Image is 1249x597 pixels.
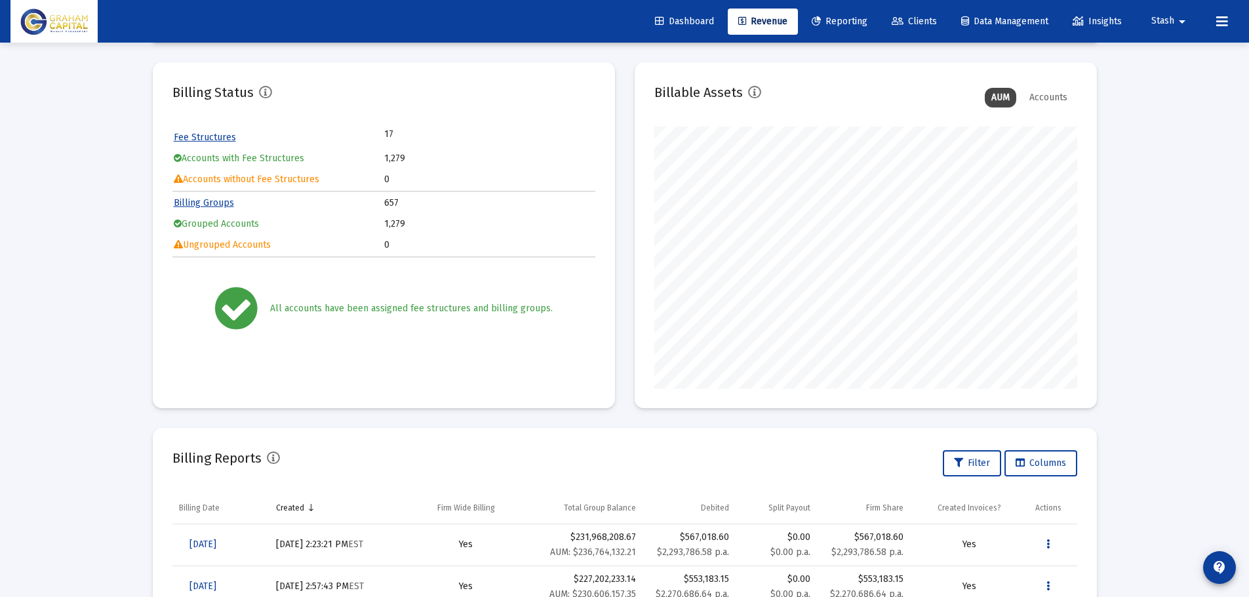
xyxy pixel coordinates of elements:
div: $231,968,208.67 [530,531,636,559]
td: Column Actions [1029,492,1077,524]
td: 1,279 [384,214,594,234]
td: 0 [384,170,594,189]
button: Filter [943,450,1001,476]
td: Column Created [269,492,408,524]
td: Column Billing Date [172,492,270,524]
div: Debited [701,503,729,513]
a: Data Management [951,9,1059,35]
div: AUM [985,88,1016,107]
small: $2,293,786.58 p.a. [831,547,903,558]
a: Revenue [728,9,798,35]
div: [DATE] 2:23:21 PM [276,538,401,551]
span: [DATE] [189,581,216,592]
div: Actions [1035,503,1061,513]
a: Reporting [801,9,878,35]
td: Column Debited [643,492,736,524]
mat-icon: arrow_drop_down [1174,9,1190,35]
div: Created [276,503,304,513]
div: Created Invoices? [938,503,1001,513]
small: AUM: $236,764,132.21 [550,547,636,558]
td: 17 [384,128,489,141]
span: Revenue [738,16,787,27]
a: Billing Groups [174,197,234,208]
div: $567,018.60 [823,531,903,544]
span: Insights [1073,16,1122,27]
td: Column Firm Share [817,492,910,524]
img: Dashboard [20,9,88,35]
h2: Billing Status [172,82,254,103]
small: $0.00 p.a. [770,547,810,558]
small: EST [348,539,363,550]
span: Clients [892,16,937,27]
span: [DATE] [189,539,216,550]
div: Yes [414,538,517,551]
a: Fee Structures [174,132,236,143]
div: $567,018.60 [649,531,729,544]
td: Column Created Invoices? [910,492,1029,524]
div: $553,183.15 [823,573,903,586]
span: Reporting [812,16,867,27]
div: $553,183.15 [649,573,729,586]
small: $2,293,786.58 p.a. [657,547,729,558]
span: Stash [1151,16,1174,27]
div: Firm Wide Billing [437,503,495,513]
span: Columns [1016,457,1066,469]
div: Billing Date [179,503,220,513]
td: Column Split Payout [736,492,817,524]
td: Column Total Group Balance [524,492,643,524]
td: Accounts without Fee Structures [174,170,384,189]
div: $0.00 [742,531,810,559]
div: Yes [917,580,1022,593]
button: Columns [1004,450,1077,476]
td: Accounts with Fee Structures [174,149,384,168]
span: Dashboard [655,16,714,27]
a: [DATE] [179,531,227,558]
td: Column Firm Wide Billing [408,492,524,524]
td: Grouped Accounts [174,214,384,234]
span: Data Management [961,16,1048,27]
div: Split Payout [768,503,810,513]
td: 0 [384,235,594,255]
a: Dashboard [644,9,724,35]
div: [DATE] 2:57:43 PM [276,580,401,593]
a: Insights [1062,9,1132,35]
div: Yes [414,580,517,593]
h2: Billing Reports [172,448,262,469]
td: 657 [384,193,594,213]
button: Stash [1136,8,1206,34]
h2: Billable Assets [654,82,743,103]
td: Ungrouped Accounts [174,235,384,255]
mat-icon: contact_support [1212,560,1227,575]
td: 1,279 [384,149,594,168]
div: All accounts have been assigned fee structures and billing groups. [270,302,553,315]
div: Yes [917,538,1022,551]
div: Accounts [1023,88,1074,107]
span: Filter [954,457,990,469]
small: EST [349,581,364,592]
div: Total Group Balance [564,503,636,513]
a: Clients [881,9,947,35]
div: Firm Share [866,503,903,513]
